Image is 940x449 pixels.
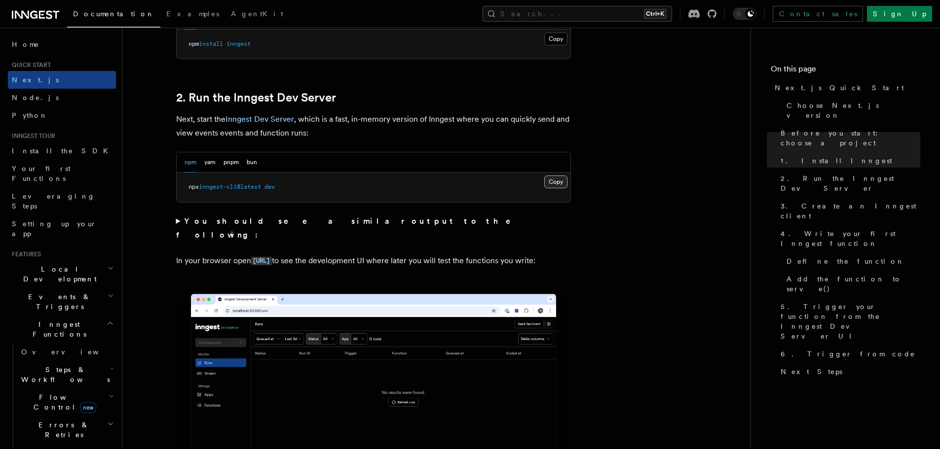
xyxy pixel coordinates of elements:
button: Steps & Workflows [17,361,116,388]
a: Install the SDK [8,142,116,160]
a: Inngest Dev Server [226,114,294,124]
a: Next Steps [777,363,920,380]
span: Next Steps [781,367,842,377]
span: Quick start [8,61,51,69]
span: Python [12,111,48,119]
span: 3. Create an Inngest client [781,201,920,221]
button: Toggle dark mode [733,8,756,20]
span: Inngest Functions [8,319,107,339]
button: Search...Ctrl+K [483,6,672,22]
span: 2. Run the Inngest Dev Server [781,173,920,193]
span: Features [8,250,41,258]
button: pnpm [224,152,239,173]
button: Copy [544,33,567,45]
span: 5. Trigger your function from the Inngest Dev Server UI [781,302,920,341]
button: Local Development [8,260,116,288]
a: Define the function [783,252,920,270]
a: Node.js [8,89,116,106]
button: bun [247,152,257,173]
span: Local Development [8,264,108,284]
span: Events & Triggers [8,292,108,311]
a: 2. Run the Inngest Dev Server [777,170,920,197]
a: Python [8,106,116,124]
span: Install the SDK [12,147,114,155]
span: Leveraging Steps [12,192,95,210]
span: dev [264,183,275,190]
code: [URL] [251,257,272,265]
a: Add the function to serve() [783,270,920,298]
a: Contact sales [773,6,863,22]
span: inngest [226,40,251,47]
p: Next, start the , which is a fast, in-memory version of Inngest where you can quickly send and vi... [176,112,571,140]
button: yarn [204,152,216,173]
p: In your browser open to see the development UI where later you will test the functions you write: [176,254,571,268]
span: Inngest tour [8,132,55,140]
a: 5. Trigger your function from the Inngest Dev Server UI [777,298,920,345]
span: Next.js Quick Start [775,83,904,93]
button: Errors & Retries [17,416,116,444]
span: 6. Trigger from code [781,349,915,359]
summary: You should see a similar output to the following: [176,214,571,242]
a: 6. Trigger from code [777,345,920,363]
a: 2. Run the Inngest Dev Server [176,91,336,104]
span: Flow Control [17,392,109,412]
a: 1. Install Inngest [777,152,920,170]
a: Next.js [8,71,116,89]
button: npm [185,152,196,173]
span: new [80,402,96,413]
a: Before you start: choose a project [777,124,920,152]
a: Overview [17,343,116,361]
a: 4. Write your first Inngest function [777,225,920,252]
a: Choose Next.js version [783,97,920,124]
span: Overview [21,348,123,356]
span: inngest-cli@latest [199,183,261,190]
a: Home [8,35,116,53]
span: Define the function [787,256,904,266]
h4: On this page [771,63,920,79]
a: Setting up your app [8,215,116,242]
span: Node.js [12,94,59,102]
span: npm [188,40,199,47]
button: Events & Triggers [8,288,116,315]
span: AgentKit [231,10,283,18]
span: Your first Functions [12,165,71,182]
strong: You should see a similar output to the following: [176,216,525,240]
span: 4. Write your first Inngest function [781,229,920,248]
span: Steps & Workflows [17,365,110,384]
a: [URL] [251,256,272,265]
span: Setting up your app [12,220,97,238]
span: Home [12,39,39,49]
span: Errors & Retries [17,420,107,440]
kbd: Ctrl+K [644,9,666,19]
span: 1. Install Inngest [781,156,892,166]
button: Inngest Functions [8,315,116,343]
span: Choose Next.js version [787,101,920,120]
span: Add the function to serve() [787,274,920,294]
a: Examples [160,3,225,27]
span: install [199,40,223,47]
a: 3. Create an Inngest client [777,197,920,225]
span: Next.js [12,76,59,84]
button: Copy [544,175,567,188]
a: Documentation [67,3,160,28]
span: Documentation [73,10,154,18]
a: Leveraging Steps [8,187,116,215]
button: Flow Controlnew [17,388,116,416]
a: Sign Up [867,6,932,22]
a: AgentKit [225,3,289,27]
span: Examples [166,10,219,18]
span: npx [188,183,199,190]
a: Your first Functions [8,160,116,187]
a: Next.js Quick Start [771,79,920,97]
span: Before you start: choose a project [781,128,920,148]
